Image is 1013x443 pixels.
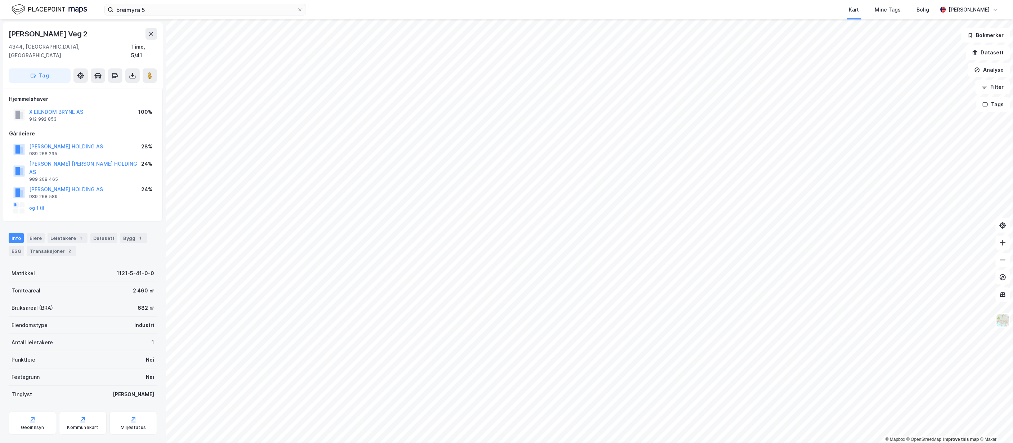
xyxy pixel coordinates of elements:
div: 989 268 589 [29,194,58,200]
div: Datasett [90,233,117,243]
div: Kart [849,5,859,14]
div: Geoinnsyn [21,425,44,430]
div: 1 [152,338,154,347]
div: Time, 5/41 [131,42,157,60]
div: [PERSON_NAME] [949,5,990,14]
div: 24% [141,160,152,168]
div: Kontrollprogram for chat [977,408,1013,443]
div: Eiendomstype [12,321,48,330]
img: Z [996,314,1010,327]
div: Industri [134,321,154,330]
input: Søk på adresse, matrikkel, gårdeiere, leietakere eller personer [113,4,297,15]
div: Transaksjoner [27,246,76,256]
div: Miljøstatus [121,425,146,430]
div: 28% [141,142,152,151]
button: Filter [976,80,1010,94]
div: Mine Tags [875,5,901,14]
div: 1 [77,234,85,242]
div: ESG [9,246,24,256]
div: 100% [138,108,152,116]
div: [PERSON_NAME] [113,390,154,399]
button: Analyse [968,63,1010,77]
div: 1 [137,234,144,242]
div: [PERSON_NAME] Veg 2 [9,28,89,40]
div: Eiere [27,233,45,243]
div: Nei [146,373,154,381]
button: Tag [9,68,71,83]
button: Datasett [966,45,1010,60]
div: Punktleie [12,355,35,364]
iframe: Chat Widget [977,408,1013,443]
div: Matrikkel [12,269,35,278]
div: 2 [66,247,73,255]
div: Festegrunn [12,373,40,381]
button: Bokmerker [962,28,1010,42]
a: Mapbox [886,437,905,442]
div: Antall leietakere [12,338,53,347]
div: Kommunekart [67,425,98,430]
button: Tags [977,97,1010,112]
div: Info [9,233,24,243]
div: Hjemmelshaver [9,95,157,103]
div: Tomteareal [12,286,40,295]
img: logo.f888ab2527a4732fd821a326f86c7f29.svg [12,3,87,16]
div: Bruksareal (BRA) [12,304,53,312]
a: Improve this map [943,437,979,442]
div: 2 460 ㎡ [133,286,154,295]
div: Nei [146,355,154,364]
div: 1121-5-41-0-0 [117,269,154,278]
div: Tinglyst [12,390,32,399]
a: OpenStreetMap [907,437,942,442]
div: Bolig [917,5,929,14]
div: 912 992 853 [29,116,57,122]
div: Leietakere [48,233,88,243]
div: Gårdeiere [9,129,157,138]
div: 989 268 465 [29,176,58,182]
div: 682 ㎡ [138,304,154,312]
div: Bygg [120,233,147,243]
div: 24% [141,185,152,194]
div: 4344, [GEOGRAPHIC_DATA], [GEOGRAPHIC_DATA] [9,42,131,60]
div: 989 268 295 [29,151,57,157]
